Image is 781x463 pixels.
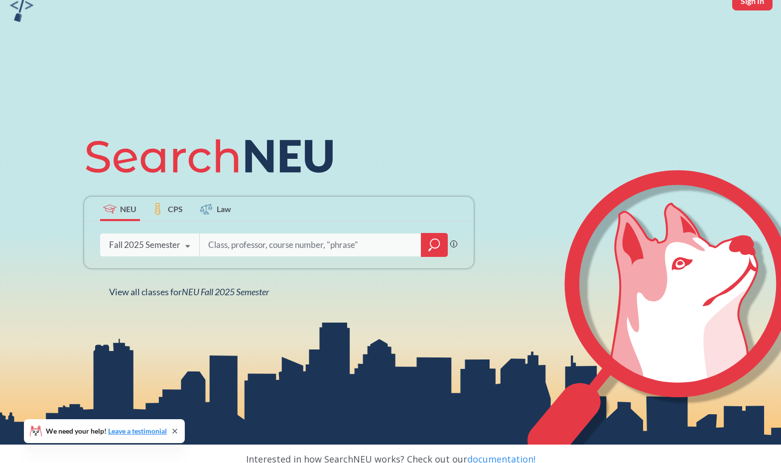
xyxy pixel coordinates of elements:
span: Law [217,203,231,215]
a: Leave a testimonial [108,427,167,435]
span: View all classes for [109,286,269,297]
div: Fall 2025 Semester [109,239,180,250]
span: NEU Fall 2025 Semester [182,286,269,297]
span: We need your help! [46,428,167,435]
input: Class, professor, course number, "phrase" [207,234,414,255]
div: magnifying glass [421,233,448,257]
svg: magnifying glass [428,238,440,252]
span: CPS [168,203,183,215]
span: NEU [120,203,136,215]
